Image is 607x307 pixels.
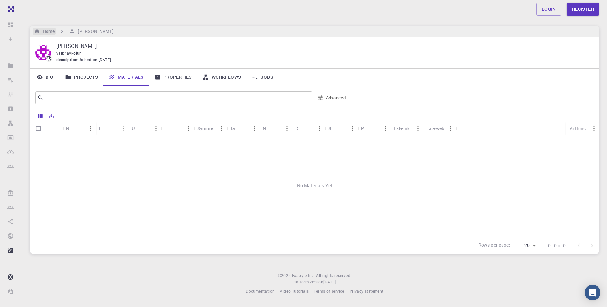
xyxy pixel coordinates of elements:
a: Video Tutorials [280,288,309,295]
p: 0–0 of 0 [548,242,566,249]
span: Joined on [DATE] [79,57,111,63]
div: Icon [47,122,63,135]
button: Menu [249,123,259,134]
div: Symmetry [197,122,216,135]
button: Sort [271,123,282,134]
button: Menu [282,123,292,134]
button: Sort [140,123,151,134]
div: Actions [570,122,586,135]
p: [PERSON_NAME] [56,42,589,50]
a: Terms of service [314,288,344,295]
button: Sort [107,123,118,134]
div: Non-periodic [259,122,292,135]
span: description : [56,57,79,63]
div: Name [63,122,96,135]
span: Terms of service [314,288,344,294]
span: © 2025 [278,272,292,279]
div: Default [295,122,304,135]
button: Menu [216,123,227,134]
img: logo [5,6,14,12]
div: Public [361,122,370,135]
span: Privacy statement [350,288,384,294]
a: Properties [149,69,197,86]
button: Menu [314,123,325,134]
div: Ext+web [423,122,456,135]
div: Ext+web [427,122,444,135]
div: No Materials Yet [30,135,599,237]
button: Sort [370,123,380,134]
div: Public [358,122,390,135]
button: Sort [304,123,314,134]
button: Menu [151,123,161,134]
button: Menu [413,123,423,134]
div: Lattice [161,122,194,135]
h6: Home [40,28,55,35]
a: Bio [30,69,60,86]
a: Materials [103,69,149,86]
h6: [PERSON_NAME] [75,28,113,35]
button: Export [46,111,57,121]
a: Privacy statement [350,288,384,295]
button: Menu [446,123,456,134]
span: Video Tutorials [280,288,309,294]
a: Login [536,3,561,16]
button: Menu [85,123,96,134]
div: Formula [96,122,128,135]
button: Menu [347,123,358,134]
span: Documentation [246,288,275,294]
div: Ext+lnk [394,122,409,135]
div: Unit Cell Formula [128,122,161,135]
div: 20 [513,241,538,250]
button: Sort [75,123,85,134]
div: Lattice [164,122,173,135]
button: Menu [118,123,128,134]
span: vaibhavkolur [56,50,81,56]
a: Projects [60,69,103,86]
span: [DATE] . [323,279,337,284]
button: Sort [337,123,347,134]
div: Ext+lnk [390,122,423,135]
div: Formula [99,122,107,135]
div: Name [66,122,75,135]
div: Default [292,122,325,135]
span: Exabyte Inc. [292,273,315,278]
div: Tags [230,122,238,135]
a: Exabyte Inc. [292,272,315,279]
div: Non-periodic [263,122,271,135]
button: Menu [380,123,390,134]
nav: breadcrumb [33,28,115,35]
a: [DATE]. [323,279,337,285]
a: Register [567,3,599,16]
div: Shared [328,122,337,135]
a: Documentation [246,288,275,295]
a: Workflows [197,69,247,86]
span: All rights reserved. [316,272,351,279]
button: Columns [35,111,46,121]
span: Platform version [292,279,323,285]
div: Shared [325,122,358,135]
div: Actions [566,122,599,135]
div: Unit Cell Formula [132,122,140,135]
button: Sort [238,123,249,134]
p: Rows per page: [478,242,510,249]
div: Tags [227,122,259,135]
button: Sort [173,123,183,134]
div: Open Intercom Messenger [585,285,600,300]
button: Menu [589,123,599,134]
button: Menu [183,123,194,134]
button: Advanced [315,93,349,103]
a: Jobs [246,69,278,86]
div: Symmetry [194,122,227,135]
